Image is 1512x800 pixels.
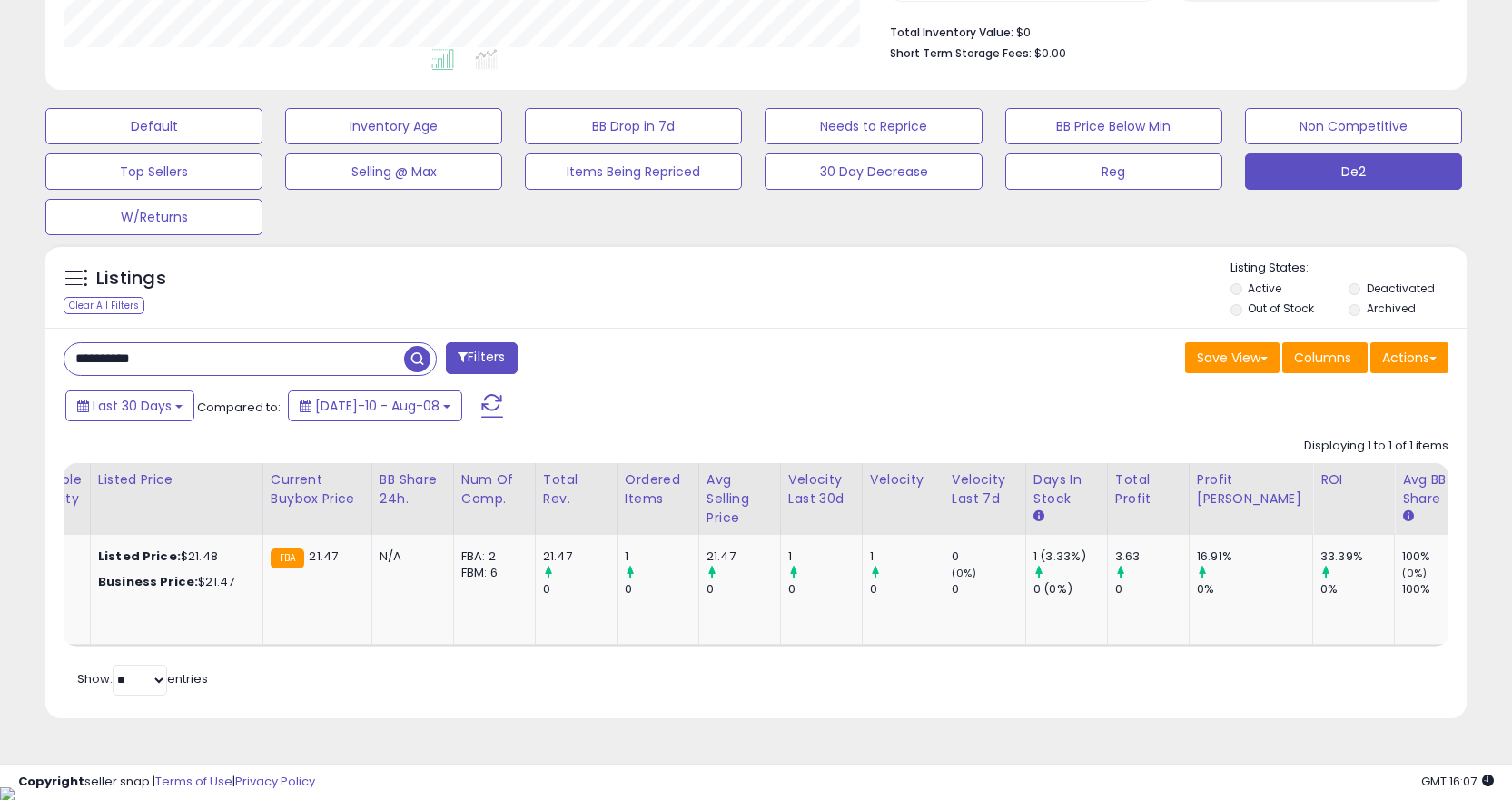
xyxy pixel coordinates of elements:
small: FBA [271,548,304,568]
div: Displaying 1 to 1 of 1 items [1304,438,1448,455]
button: Items Being Repriced [525,153,742,190]
div: 0 [543,581,617,598]
div: 0 [625,581,698,598]
span: Columns [1294,349,1351,367]
div: 1 (3.33%) [1033,548,1107,565]
div: N/A [380,548,440,565]
li: $0 [890,20,1435,42]
label: Active [1248,281,1281,296]
div: 100% [1402,548,1476,565]
button: Save View [1185,342,1280,373]
b: Listed Price: [98,548,181,565]
div: $21.47 [98,574,249,590]
div: $21.48 [98,548,249,565]
div: seller snap | | [18,774,315,791]
label: Out of Stock [1248,301,1314,316]
button: Filters [446,342,517,374]
button: W/Returns [45,199,262,235]
div: Avg BB Share [1402,470,1468,509]
button: De2 [1245,153,1462,190]
b: Business Price: [98,573,198,590]
b: Total Inventory Value: [890,25,1013,40]
span: [DATE]-10 - Aug-08 [315,397,440,415]
div: Profit [PERSON_NAME] [1197,470,1305,509]
a: Privacy Policy [235,773,315,790]
div: Clear All Filters [64,297,144,314]
span: 21.47 [309,548,338,565]
div: 0 [952,581,1025,598]
button: Last 30 Days [65,390,194,421]
div: 100% [1402,581,1476,598]
button: BB Drop in 7d [525,108,742,144]
span: Last 30 Days [93,397,172,415]
div: Ordered Items [625,470,691,509]
div: 21.47 [543,548,617,565]
button: Reg [1005,153,1222,190]
div: BB Share 24h. [380,470,446,509]
button: Actions [1370,342,1448,373]
div: Fulfillable Quantity [20,470,83,509]
div: Velocity [870,470,936,489]
div: 21.47 [707,548,780,565]
div: 0% [1320,581,1394,598]
div: 16.91% [1197,548,1312,565]
p: Listing States: [1230,260,1467,277]
div: FBA: 2 [461,548,521,565]
span: Show: entries [77,670,208,687]
div: 0 [952,548,1025,565]
small: Days In Stock. [1033,509,1044,525]
div: 3.63 [1115,548,1189,565]
div: Velocity Last 7d [952,470,1018,509]
div: Velocity Last 30d [788,470,855,509]
b: Short Term Storage Fees: [890,45,1032,61]
div: Current Buybox Price [271,470,364,509]
strong: Copyright [18,773,84,790]
div: Num of Comp. [461,470,528,509]
label: Archived [1367,301,1416,316]
div: 33.39% [1320,548,1394,565]
div: Listed Price [98,470,255,489]
button: Selling @ Max [285,153,502,190]
div: Total Rev. [543,470,609,509]
button: Default [45,108,262,144]
div: 0% [1197,581,1312,598]
h5: Listings [96,266,166,291]
a: Terms of Use [155,773,232,790]
small: (0%) [952,566,977,580]
button: [DATE]-10 - Aug-08 [288,390,462,421]
div: 1 [625,548,698,565]
div: 0 [788,581,862,598]
button: Top Sellers [45,153,262,190]
div: Total Profit [1115,470,1181,509]
button: 30 Day Decrease [765,153,982,190]
small: (0%) [1402,566,1428,580]
div: FBM: 6 [461,565,521,581]
small: Avg BB Share. [1402,509,1413,525]
div: 0 [870,581,944,598]
div: Days In Stock [1033,470,1100,509]
div: 1 [870,548,944,565]
button: BB Price Below Min [1005,108,1222,144]
div: 0 (0%) [1033,581,1107,598]
button: Needs to Reprice [765,108,982,144]
div: 1 [788,548,862,565]
div: 0 [707,581,780,598]
div: ROI [1320,470,1387,489]
div: Avg Selling Price [707,470,773,528]
button: Non Competitive [1245,108,1462,144]
button: Inventory Age [285,108,502,144]
span: Compared to: [197,399,281,416]
label: Deactivated [1367,281,1435,296]
button: Columns [1282,342,1368,373]
span: 2025-09-8 16:07 GMT [1421,773,1494,790]
div: 0 [1115,581,1189,598]
span: $0.00 [1034,44,1066,62]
